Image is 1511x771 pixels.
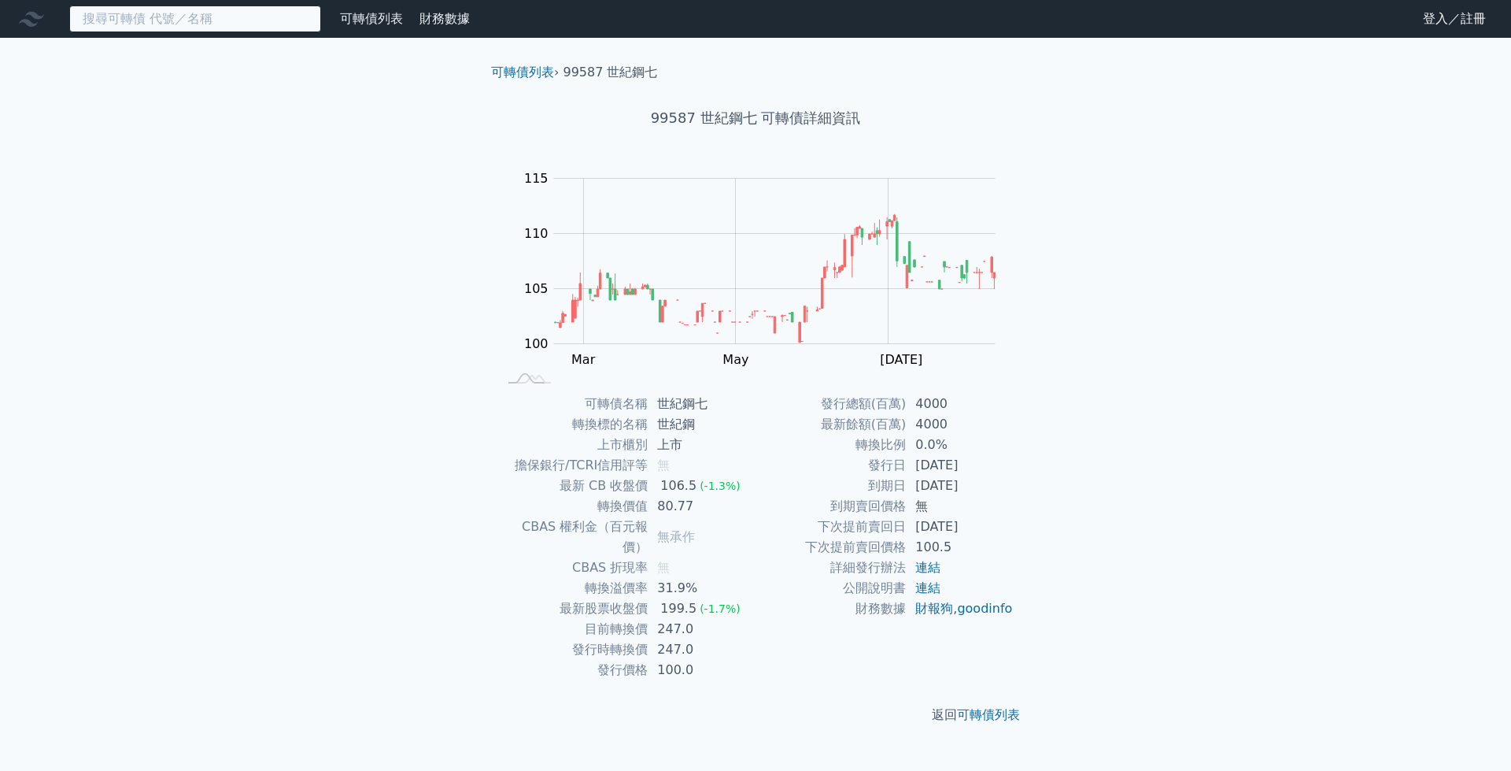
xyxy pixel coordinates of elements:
[657,560,670,575] span: 無
[906,496,1014,517] td: 無
[497,435,648,455] td: 上市櫃別
[915,560,940,575] a: 連結
[700,602,741,615] span: (-1.7%)
[915,601,953,616] a: 財報狗
[906,394,1014,414] td: 4000
[722,352,748,367] tspan: May
[1432,695,1511,771] iframe: Chat Widget
[497,619,648,639] td: 目前轉換價
[648,414,755,435] td: 世紀鋼
[497,517,648,558] td: CBAS 權利金（百元報價）
[755,476,906,496] td: 到期日
[906,435,1014,455] td: 0.0%
[491,63,559,82] li: ›
[906,455,1014,476] td: [DATE]
[755,435,906,455] td: 轉換比例
[700,480,741,492] span: (-1.3%)
[497,639,648,660] td: 發行時轉換價
[755,455,906,476] td: 發行日
[915,580,940,595] a: 連結
[497,414,648,435] td: 轉換標的名稱
[648,639,755,660] td: 247.0
[906,517,1014,537] td: [DATE]
[755,578,906,599] td: 公開說明書
[648,578,755,599] td: 31.9%
[957,707,1020,722] a: 可轉債列表
[657,529,695,544] span: 無承作
[906,476,1014,496] td: [DATE]
[906,599,1014,619] td: ,
[880,352,922,367] tspan: [DATE]
[906,414,1014,435] td: 4000
[497,578,648,599] td: 轉換溢價率
[648,394,755,414] td: 世紀鋼七
[497,558,648,578] td: CBAS 折現率
[69,6,321,32] input: 搜尋可轉債 代號／名稱
[657,476,700,496] div: 106.5
[755,537,906,558] td: 下次提前賣回價格
[524,336,549,351] tspan: 100
[1410,6,1498,32] a: 登入／註冊
[524,281,549,296] tspan: 105
[755,496,906,517] td: 到期賣回價格
[563,63,658,82] li: 99587 世紀鋼七
[657,458,670,473] span: 無
[554,214,995,343] g: Series
[755,517,906,537] td: 下次提前賣回日
[491,65,554,80] a: 可轉債列表
[755,394,906,414] td: 發行總額(百萬)
[755,599,906,619] td: 財務數據
[571,352,596,367] tspan: Mar
[648,496,755,517] td: 80.77
[657,599,700,619] div: 199.5
[497,394,648,414] td: 可轉債名稱
[648,619,755,639] td: 247.0
[957,601,1012,616] a: goodinfo
[497,660,648,680] td: 發行價格
[478,706,1033,725] p: 返回
[755,558,906,578] td: 詳細發行辦法
[906,537,1014,558] td: 100.5
[497,599,648,619] td: 最新股票收盤價
[755,414,906,435] td: 最新餘額(百萬)
[497,496,648,517] td: 轉換價值
[524,226,549,241] tspan: 110
[524,171,549,186] tspan: 115
[648,435,755,455] td: 上市
[497,455,648,476] td: 擔保銀行/TCRI信用評等
[419,11,470,26] a: 財務數據
[340,11,403,26] a: 可轉債列表
[497,476,648,496] td: 最新 CB 收盤價
[515,171,1019,367] g: Chart
[648,660,755,680] td: 100.0
[478,107,1033,129] h1: 99587 世紀鋼七 可轉債詳細資訊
